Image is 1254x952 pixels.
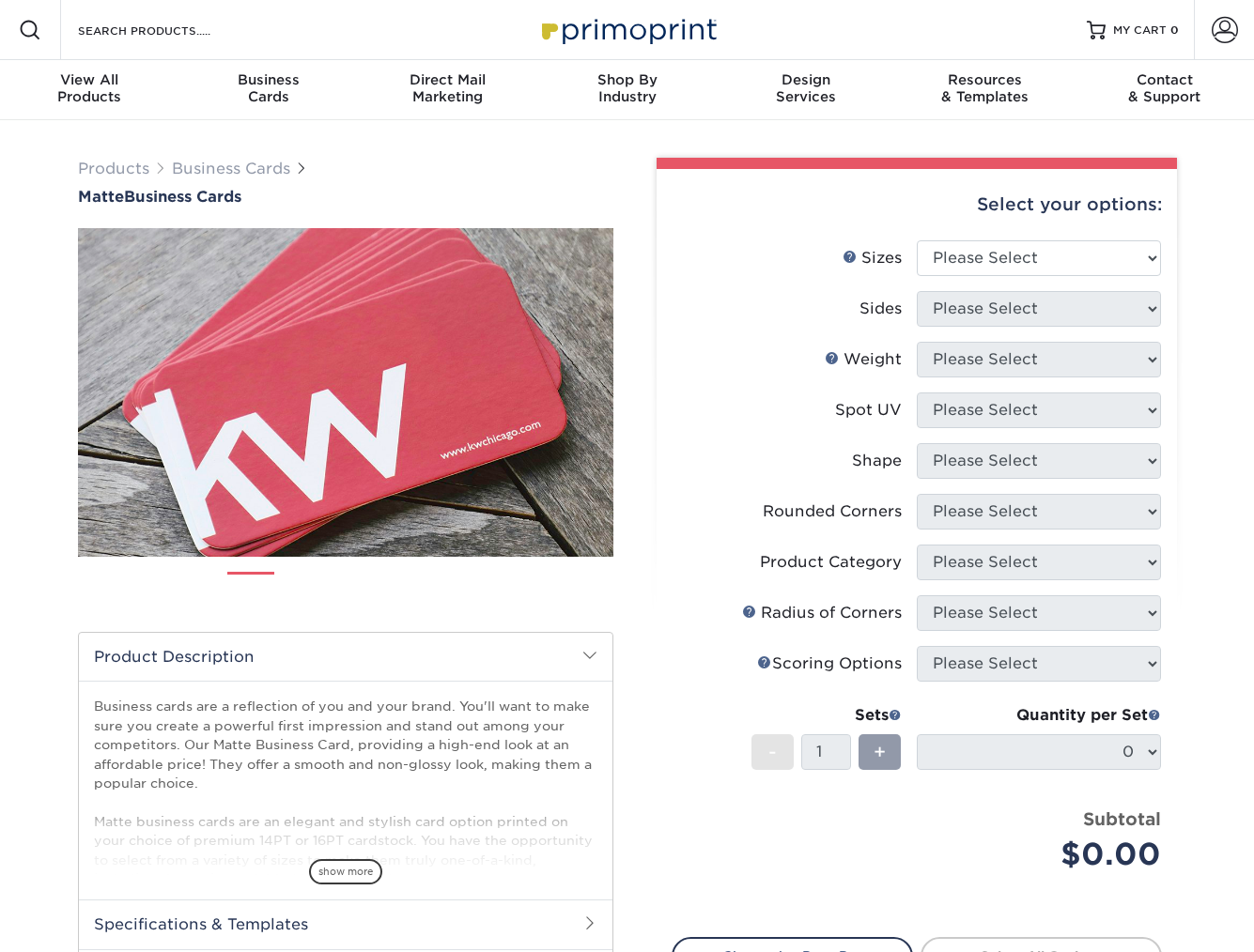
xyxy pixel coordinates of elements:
[179,71,359,105] div: Cards
[717,60,896,120] a: DesignServices
[1075,71,1254,105] div: & Support
[751,704,902,727] div: Sets
[290,564,337,611] img: Business Cards 02
[537,71,717,105] div: Industry
[763,500,902,523] div: Rounded Corners
[859,298,902,320] div: Sides
[537,60,717,120] a: Shop ByIndustry
[768,738,777,766] span: -
[1083,808,1161,829] strong: Subtotal
[76,19,259,41] input: SEARCH PRODUCTS.....
[78,188,613,206] h1: Business Cards
[172,160,290,177] a: Business Cards
[534,9,721,50] img: Primoprint
[896,71,1076,88] span: Resources
[1113,23,1167,38] span: MY CART
[852,450,902,472] div: Shape
[309,859,382,884] span: show more
[825,348,902,371] div: Weight
[835,399,902,422] div: Spot UV
[896,71,1076,105] div: & Templates
[358,60,537,120] a: Direct MailMarketing
[79,633,612,681] h2: Product Description
[1075,71,1254,88] span: Contact
[717,71,896,88] span: Design
[79,899,612,948] h2: Specifications & Templates
[179,71,359,88] span: Business
[1075,60,1254,120] a: Contact& Support
[78,188,124,206] span: Matte
[917,704,1161,727] div: Quantity per Set
[1170,23,1179,37] span: 0
[757,653,902,675] div: Scoring Options
[416,564,463,611] img: Business Cards 04
[353,564,400,611] img: Business Cards 03
[227,565,274,612] img: Business Cards 01
[843,247,902,269] div: Sizes
[78,125,613,660] img: Matte 01
[78,160,149,177] a: Products
[672,169,1162,240] div: Select your options:
[537,71,717,88] span: Shop By
[931,832,1161,877] div: $0.00
[179,60,359,120] a: BusinessCards
[358,71,537,105] div: Marketing
[874,738,886,766] span: +
[896,60,1076,120] a: Resources& Templates
[742,602,902,624] div: Radius of Corners
[760,551,902,574] div: Product Category
[717,71,896,105] div: Services
[358,71,537,88] span: Direct Mail
[78,188,613,206] a: MatteBusiness Cards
